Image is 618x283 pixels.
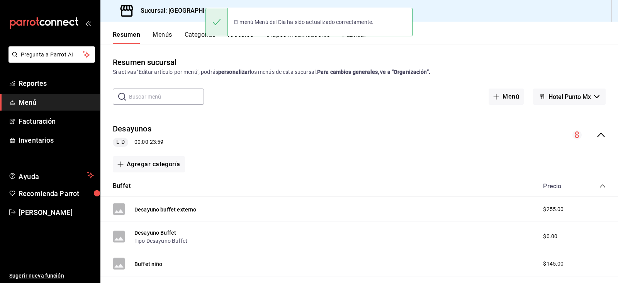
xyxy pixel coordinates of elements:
[134,229,176,237] button: Desayuno Buffet
[599,183,606,189] button: collapse-category-row
[113,138,163,147] div: 00:00 - 23:59
[19,135,94,145] span: Inventarios
[100,117,618,153] div: collapse-menu-row
[535,182,585,190] div: Precio
[129,89,204,104] input: Buscar menú
[113,31,140,44] button: Resumen
[21,51,83,59] span: Pregunta a Parrot AI
[134,206,196,213] button: Desayuno buffet externo
[19,207,94,218] span: [PERSON_NAME]
[113,56,177,68] div: Resumen sucursal
[19,170,84,180] span: Ayuda
[533,89,606,105] button: Hotel Punto Mx
[19,97,94,107] span: Menú
[228,14,380,31] div: El menú Menú del Día ha sido actualizado correctamente.
[134,260,163,268] button: Buffet niño
[19,188,94,199] span: Recomienda Parrot
[113,68,606,76] div: Si activas ‘Editar artículo por menú’, podrás los menús de esta sucursal.
[134,6,239,15] h3: Sucursal: [GEOGRAPHIC_DATA] Mx
[543,232,557,240] span: $0.00
[317,69,430,75] strong: Para cambios generales, ve a “Organización”.
[9,272,94,280] span: Sugerir nueva función
[548,93,591,101] span: Hotel Punto Mx
[134,237,187,245] button: Tipo Desayuno Buffet
[489,89,524,105] button: Menú
[113,156,185,172] button: Agregar categoría
[5,56,95,64] a: Pregunta a Parrot AI
[113,182,131,191] button: Buffet
[113,31,618,44] div: navigation tabs
[543,260,564,268] span: $145.00
[85,20,91,26] button: open_drawer_menu
[153,31,172,44] button: Menús
[113,138,127,146] span: L-D
[185,31,216,44] button: Categorías
[218,69,250,75] strong: personalizar
[113,123,151,135] button: Desayunos
[19,116,94,126] span: Facturación
[19,78,94,89] span: Reportes
[543,205,564,213] span: $255.00
[8,46,95,63] button: Pregunta a Parrot AI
